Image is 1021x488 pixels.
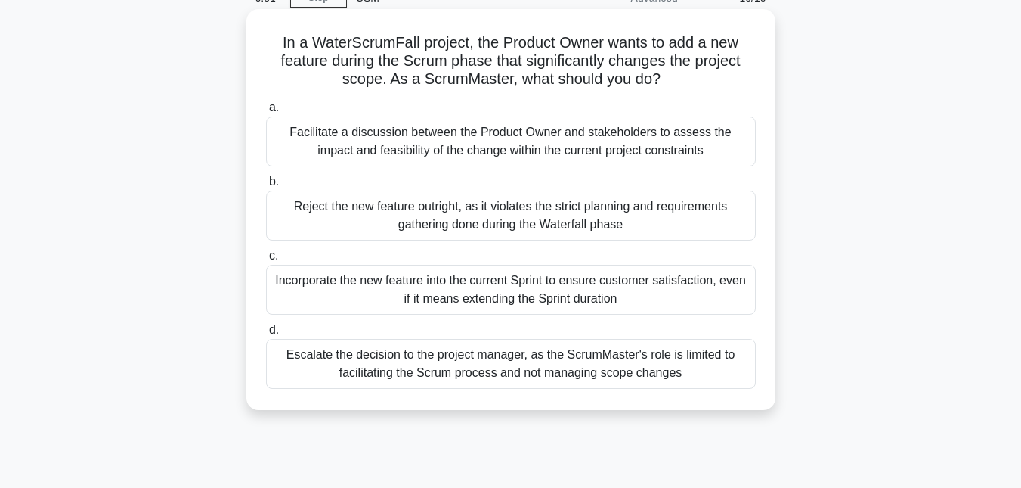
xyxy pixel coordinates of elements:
[266,265,756,315] div: Incorporate the new feature into the current Sprint to ensure customer satisfaction, even if it m...
[269,323,279,336] span: d.
[266,191,756,241] div: Reject the new feature outright, as it violates the strict planning and requirements gathering do...
[266,339,756,389] div: Escalate the decision to the project manager, as the ScrumMaster's role is limited to facilitatin...
[265,33,757,89] h5: In a WaterScrumFall project, the Product Owner wants to add a new feature during the Scrum phase ...
[269,175,279,188] span: b.
[269,101,279,113] span: a.
[269,249,278,262] span: c.
[266,117,756,166] div: Facilitate a discussion between the Product Owner and stakeholders to assess the impact and feasi...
